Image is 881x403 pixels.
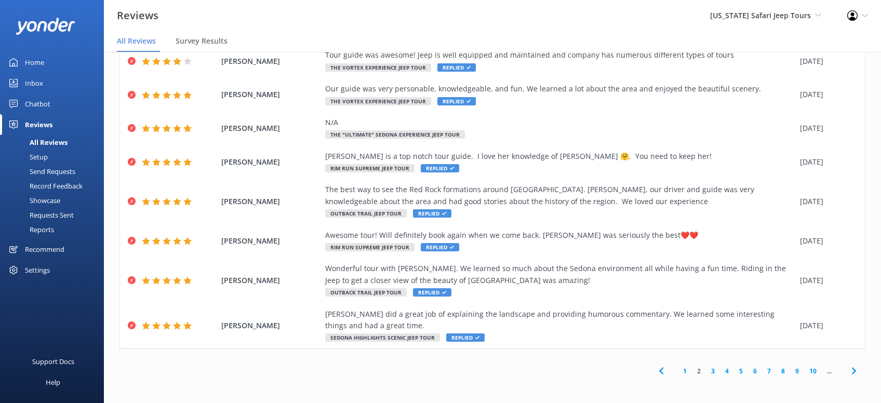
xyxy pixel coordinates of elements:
[117,36,156,46] span: All Reviews
[6,135,68,150] div: All Reviews
[46,372,60,393] div: Help
[446,333,485,342] span: Replied
[221,196,320,207] span: [PERSON_NAME]
[800,275,852,286] div: [DATE]
[6,222,54,237] div: Reports
[221,320,320,331] span: [PERSON_NAME]
[804,366,822,376] a: 10
[776,366,790,376] a: 8
[325,83,795,95] div: Our guide was very personable, knowledgeable, and fun. We learned a lot about the area and enjoye...
[325,97,431,105] span: The Vortex Experience Jeep Tour
[16,18,75,35] img: yonder-white-logo.png
[678,366,692,376] a: 1
[800,89,852,100] div: [DATE]
[325,151,795,162] div: [PERSON_NAME] is a top notch tour guide. I love her knowledge of [PERSON_NAME] 🤗. You need to kee...
[117,7,158,24] h3: Reviews
[325,209,407,218] span: Outback Trail Jeep Tour
[762,366,776,376] a: 7
[25,52,44,73] div: Home
[25,93,50,114] div: Chatbot
[6,164,104,179] a: Send Requests
[437,97,476,105] span: Replied
[325,164,415,172] span: Rim Run Supreme Jeep Tour
[748,366,762,376] a: 6
[221,156,320,168] span: [PERSON_NAME]
[221,123,320,134] span: [PERSON_NAME]
[800,320,852,331] div: [DATE]
[325,333,440,342] span: Sedona Highlights Scenic Jeep Tour
[421,164,459,172] span: Replied
[421,243,459,251] span: Replied
[822,366,837,376] span: ...
[221,235,320,247] span: [PERSON_NAME]
[6,193,60,208] div: Showcase
[800,235,852,247] div: [DATE]
[325,230,795,241] div: Awesome tour! Will definitely book again when we come back. [PERSON_NAME] was seriously the best❤️❤️
[325,308,795,332] div: [PERSON_NAME] did a great job of explaining the landscape and providing humorous commentary. We l...
[800,196,852,207] div: [DATE]
[413,209,451,218] span: Replied
[6,179,83,193] div: Record Feedback
[325,117,795,128] div: N/A
[325,184,795,207] div: The best way to see the Red Rock formations around [GEOGRAPHIC_DATA]. [PERSON_NAME], our driver a...
[25,73,43,93] div: Inbox
[221,56,320,67] span: [PERSON_NAME]
[6,150,104,164] a: Setup
[734,366,748,376] a: 5
[706,366,720,376] a: 3
[692,366,706,376] a: 2
[325,243,415,251] span: Rim Run Supreme Jeep Tour
[25,260,50,280] div: Settings
[800,56,852,67] div: [DATE]
[325,263,795,286] div: Wonderful tour with [PERSON_NAME]. We learned so much about the Sedona environment all while havi...
[6,164,75,179] div: Send Requests
[6,193,104,208] a: Showcase
[6,179,104,193] a: Record Feedback
[325,130,465,139] span: The "Ultimate" Sedona Experience Jeep Tour
[6,135,104,150] a: All Reviews
[710,10,811,20] span: [US_STATE] Safari Jeep Tours
[221,275,320,286] span: [PERSON_NAME]
[720,366,734,376] a: 4
[437,63,476,72] span: Replied
[6,208,74,222] div: Requests Sent
[32,351,74,372] div: Support Docs
[800,123,852,134] div: [DATE]
[800,156,852,168] div: [DATE]
[413,288,451,297] span: Replied
[325,288,407,297] span: Outback Trail Jeep Tour
[25,114,52,135] div: Reviews
[25,239,64,260] div: Recommend
[176,36,228,46] span: Survey Results
[325,49,795,61] div: Tour guide was awesome! Jeep is well equipped and maintained and company has numerous different t...
[6,208,104,222] a: Requests Sent
[221,89,320,100] span: [PERSON_NAME]
[325,63,431,72] span: The Vortex Experience Jeep Tour
[790,366,804,376] a: 9
[6,150,48,164] div: Setup
[6,222,104,237] a: Reports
